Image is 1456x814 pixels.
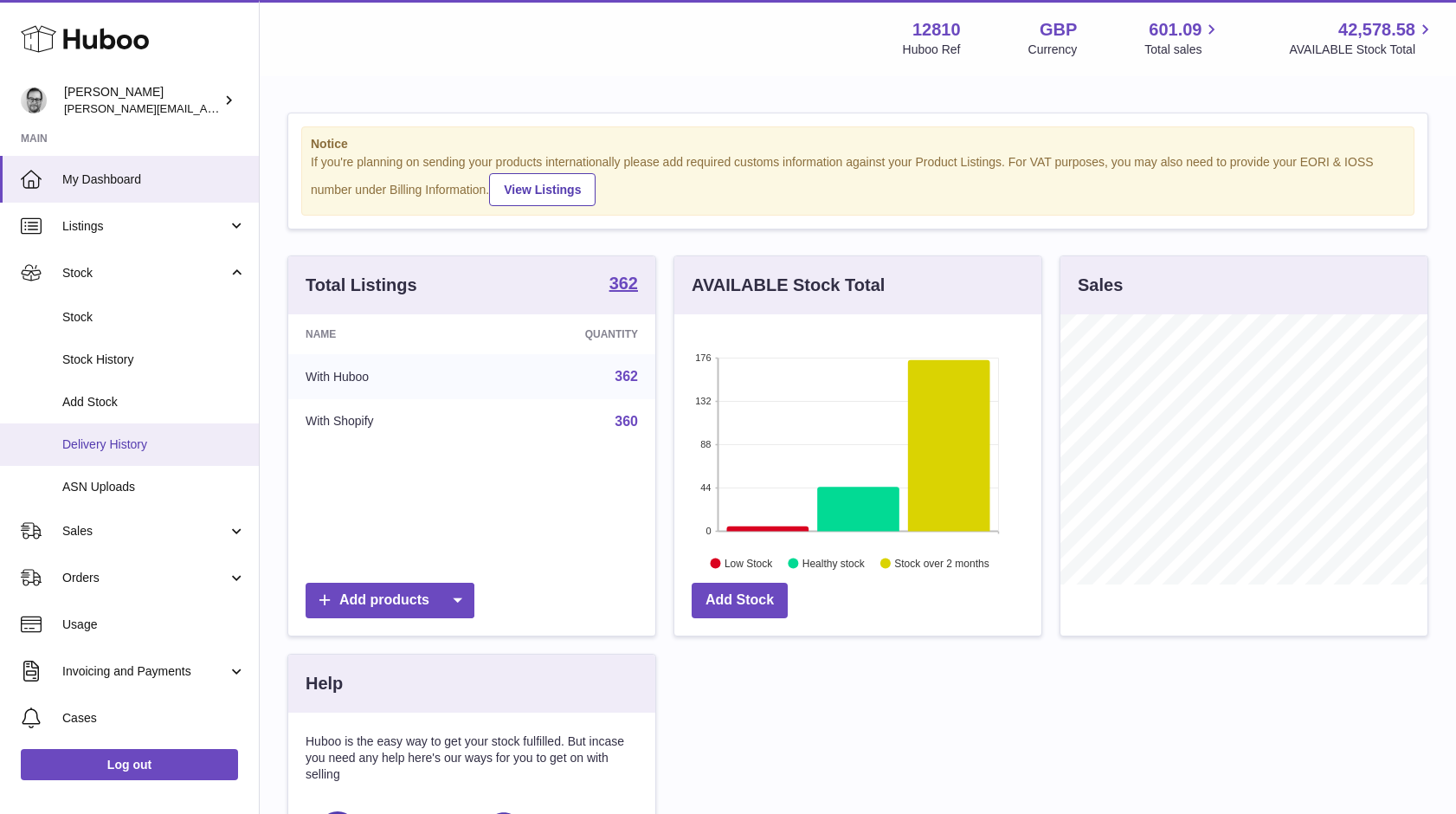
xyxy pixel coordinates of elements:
div: Domain Overview [66,111,155,122]
p: Huboo is the easy way to get your stock fulfilled. But incase you need any help here's our ways f... [306,733,638,783]
h3: Sales [1078,274,1123,297]
div: If you're planning on sending your products internationally please add required customs informati... [311,154,1405,206]
text: 176 [695,352,711,363]
a: Add Stock [692,583,788,618]
th: Quantity [486,314,655,354]
strong: GBP [1040,18,1077,42]
span: Orders [62,570,228,586]
a: 362 [615,369,638,384]
div: Currency [1028,42,1078,58]
div: Keywords by Traffic [191,111,292,122]
img: tab_keywords_by_traffic_grey.svg [172,109,186,123]
img: logo_orange.svg [28,28,42,42]
td: With Huboo [288,354,486,399]
a: 362 [609,275,638,295]
a: View Listings [489,173,596,206]
span: Listings [62,218,228,235]
a: 360 [615,414,638,429]
span: Cases [62,710,246,727]
th: Name [288,314,486,354]
strong: 12810 [912,18,961,42]
span: Delivery History [62,436,246,453]
div: [PERSON_NAME] [64,84,220,117]
h3: Help [306,672,343,695]
h3: AVAILABLE Stock Total [692,274,885,297]
span: Usage [62,617,246,633]
span: Stock [62,265,228,281]
span: Stock [62,309,246,326]
text: 0 [705,526,711,536]
div: v 4.0.25 [48,28,85,42]
span: Invoicing and Payments [62,663,228,680]
strong: Notice [311,136,1405,152]
span: [PERSON_NAME][EMAIL_ADDRESS][DOMAIN_NAME] [64,101,347,115]
text: 44 [700,482,711,493]
text: Low Stock [725,557,773,569]
span: 42,578.58 [1338,18,1415,42]
span: Total sales [1144,42,1221,58]
img: website_grey.svg [28,45,42,59]
text: Healthy stock [802,557,866,569]
img: alex@digidistiller.com [21,87,47,113]
text: 132 [695,396,711,406]
a: Add products [306,583,474,618]
a: Log out [21,749,238,780]
span: Stock History [62,352,246,368]
h3: Total Listings [306,274,417,297]
strong: 362 [609,275,638,292]
span: ASN Uploads [62,479,246,495]
a: 601.09 Total sales [1144,18,1221,58]
div: Huboo Ref [903,42,961,58]
span: My Dashboard [62,171,246,188]
text: Stock over 2 months [894,557,989,569]
span: 601.09 [1149,18,1202,42]
td: With Shopify [288,399,486,444]
span: Sales [62,523,228,539]
img: tab_domain_overview_orange.svg [47,109,61,123]
a: 42,578.58 AVAILABLE Stock Total [1289,18,1435,58]
div: Domain: [DOMAIN_NAME] [45,45,190,59]
span: AVAILABLE Stock Total [1289,42,1435,58]
span: Add Stock [62,394,246,410]
text: 88 [700,439,711,449]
